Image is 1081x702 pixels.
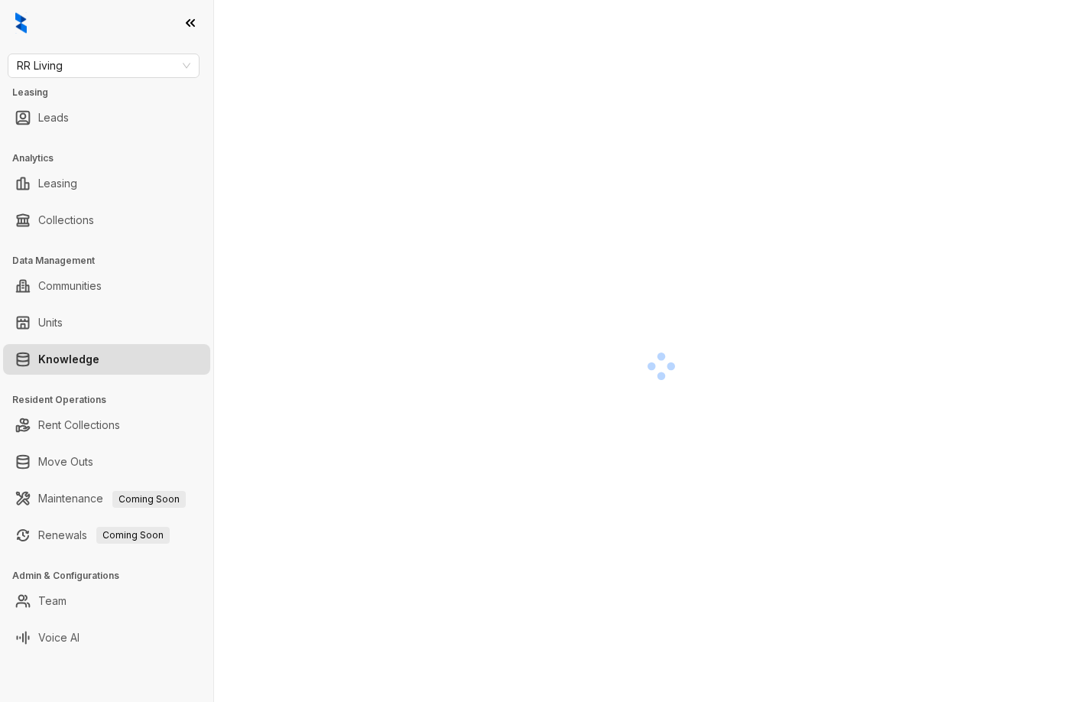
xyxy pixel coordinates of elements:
span: Coming Soon [96,527,170,544]
a: Knowledge [38,344,99,375]
h3: Leasing [12,86,213,99]
span: Coming Soon [112,491,186,508]
a: Voice AI [38,622,80,653]
a: Communities [38,271,102,301]
li: Maintenance [3,483,210,514]
a: Units [38,307,63,338]
li: Knowledge [3,344,210,375]
h3: Admin & Configurations [12,569,213,583]
li: Voice AI [3,622,210,653]
li: Units [3,307,210,338]
li: Leasing [3,168,210,199]
a: Collections [38,205,94,236]
li: Collections [3,205,210,236]
li: Move Outs [3,447,210,477]
h3: Data Management [12,254,213,268]
li: Renewals [3,520,210,551]
a: Team [38,586,67,616]
a: Leasing [38,168,77,199]
h3: Analytics [12,151,213,165]
h3: Resident Operations [12,393,213,407]
li: Team [3,586,210,616]
a: Rent Collections [38,410,120,440]
li: Rent Collections [3,410,210,440]
span: RR Living [17,54,190,77]
a: RenewalsComing Soon [38,520,170,551]
li: Leads [3,102,210,133]
a: Move Outs [38,447,93,477]
img: logo [15,12,27,34]
li: Communities [3,271,210,301]
a: Leads [38,102,69,133]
